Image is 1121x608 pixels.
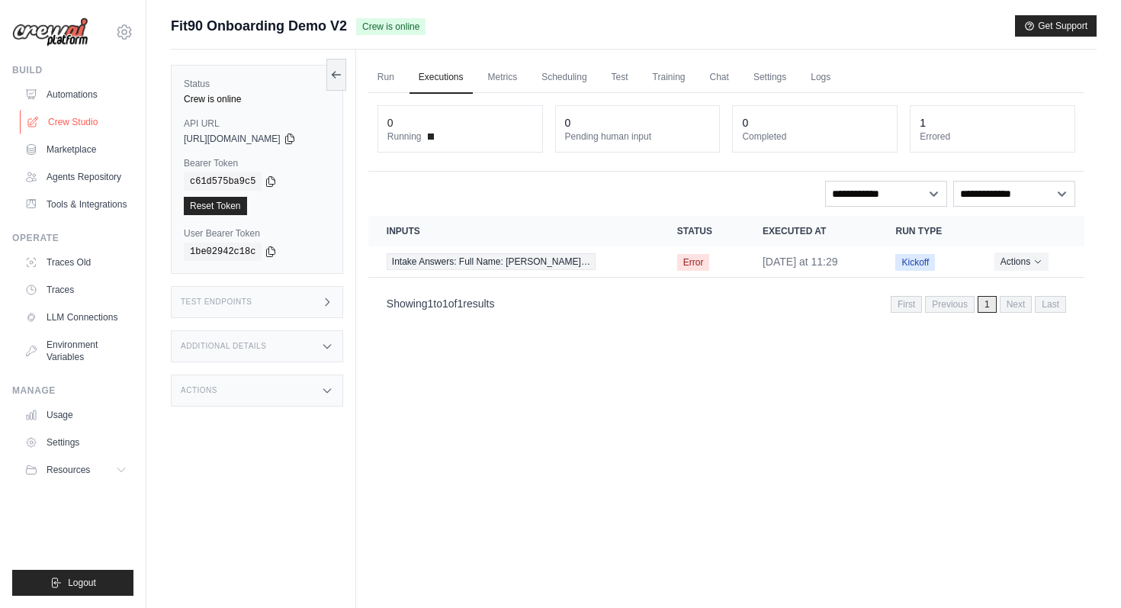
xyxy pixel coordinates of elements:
th: Inputs [368,216,659,246]
a: Chat [701,62,738,94]
dt: Completed [742,130,888,143]
h3: Actions [181,386,217,395]
div: 1 [920,115,926,130]
a: Settings [18,430,133,455]
span: Logout [68,577,96,589]
h3: Additional Details [181,342,266,351]
div: 0 [387,115,393,130]
dt: Pending human input [565,130,711,143]
div: 0 [565,115,571,130]
div: Build [12,64,133,76]
span: 1 [457,298,463,310]
dt: Errored [920,130,1065,143]
label: API URL [184,117,330,130]
code: c61d575ba9c5 [184,172,262,191]
a: Settings [744,62,795,94]
a: Agents Repository [18,165,133,189]
a: Scheduling [532,62,596,94]
a: Environment Variables [18,333,133,369]
a: Reset Token [184,197,247,215]
label: Status [184,78,330,90]
a: Traces Old [18,250,133,275]
span: Crew is online [356,18,426,35]
span: [URL][DOMAIN_NAME] [184,133,281,145]
span: Resources [47,464,90,476]
a: Logs [801,62,840,94]
h3: Test Endpoints [181,298,252,307]
button: Get Support [1015,15,1097,37]
span: Next [1000,296,1033,313]
nav: Pagination [368,284,1084,323]
a: Training [644,62,695,94]
span: 1 [428,298,434,310]
th: Status [659,216,744,246]
th: Run Type [877,216,975,246]
th: Executed at [744,216,878,246]
span: Error [677,254,710,271]
a: Tools & Integrations [18,192,133,217]
span: Fit90 Onboarding Demo V2 [171,15,347,37]
button: Logout [12,570,133,596]
nav: Pagination [891,296,1066,313]
span: Kickoff [895,254,935,271]
div: Crew is online [184,93,330,105]
a: Metrics [479,62,527,94]
span: 1 [978,296,997,313]
span: Previous [925,296,975,313]
span: 1 [442,298,448,310]
img: Logo [12,18,88,47]
a: View execution details for Intake Answers [387,253,641,270]
div: Manage [12,384,133,397]
a: Executions [410,62,473,94]
label: Bearer Token [184,157,330,169]
a: Test [602,62,638,94]
a: Marketplace [18,137,133,162]
div: Operate [12,232,133,244]
iframe: Chat Widget [1045,535,1121,608]
label: User Bearer Token [184,227,330,240]
a: Usage [18,403,133,427]
a: Automations [18,82,133,107]
button: Resources [18,458,133,482]
a: LLM Connections [18,305,133,330]
a: Run [368,62,403,94]
div: 0 [742,115,748,130]
code: 1be02942c18c [184,243,262,261]
span: Intake Answers: Full Name: [PERSON_NAME]… [387,253,596,270]
section: Crew executions table [368,216,1084,323]
time: September 25, 2025 at 11:29 CEST [763,256,838,268]
p: Showing to of results [387,296,495,311]
button: Actions for execution [994,253,1049,271]
a: Crew Studio [20,110,135,134]
span: First [891,296,922,313]
span: Last [1035,296,1066,313]
a: Traces [18,278,133,302]
span: Running [387,130,422,143]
